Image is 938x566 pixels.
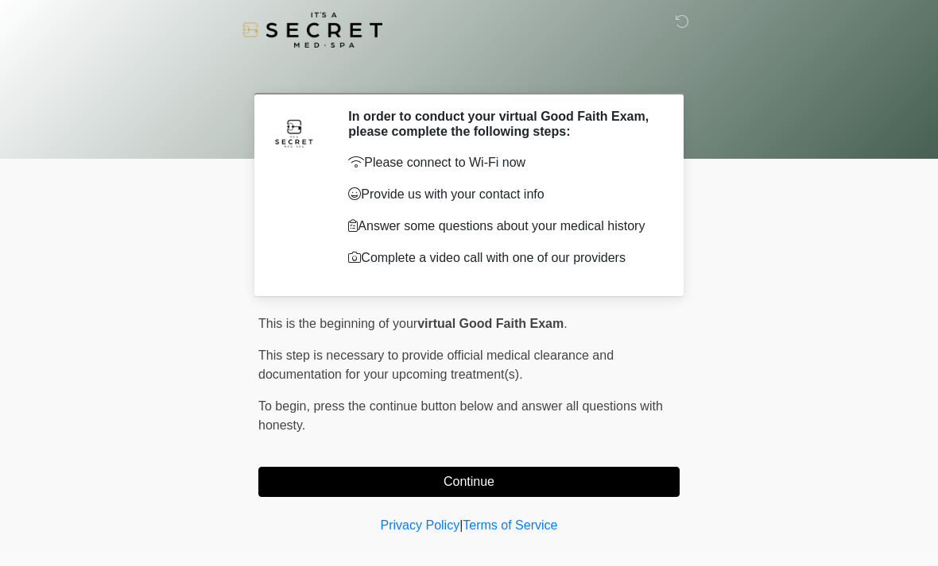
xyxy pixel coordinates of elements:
img: It's A Secret Med Spa Logo [242,12,382,48]
p: Complete a video call with one of our providers [348,248,656,268]
span: . [564,317,567,330]
button: Continue [258,467,680,497]
span: press the continue button below and answer all questions with honesty. [258,399,663,432]
a: | [459,518,463,532]
span: This step is necessary to provide official medical clearance and documentation for your upcoming ... [258,348,614,381]
h2: In order to conduct your virtual Good Faith Exam, please complete the following steps: [348,109,656,139]
p: Please connect to Wi-Fi now [348,153,656,172]
a: Terms of Service [463,518,557,532]
span: This is the beginning of your [258,317,417,330]
a: Privacy Policy [381,518,460,532]
span: To begin, [258,399,313,413]
h1: ‎ ‎ [246,57,692,87]
p: Answer some questions about your medical history [348,217,656,236]
p: Provide us with your contact info [348,185,656,204]
strong: virtual Good Faith Exam [417,317,564,330]
img: Agent Avatar [270,109,318,156]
